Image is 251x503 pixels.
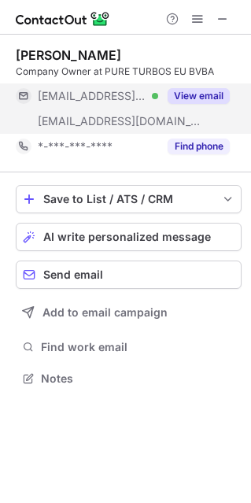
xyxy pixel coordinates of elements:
[38,114,201,128] span: [EMAIL_ADDRESS][DOMAIN_NAME]
[43,231,211,243] span: AI write personalized message
[16,65,242,79] div: Company Owner at PURE TURBOS EU BVBA
[41,372,235,386] span: Notes
[16,47,121,63] div: [PERSON_NAME]
[168,139,230,154] button: Reveal Button
[43,193,214,205] div: Save to List / ATS / CRM
[16,261,242,289] button: Send email
[16,368,242,390] button: Notes
[43,268,103,281] span: Send email
[42,306,168,319] span: Add to email campaign
[168,88,230,104] button: Reveal Button
[38,89,146,103] span: [EMAIL_ADDRESS][DOMAIN_NAME]
[41,340,235,354] span: Find work email
[16,223,242,251] button: AI write personalized message
[16,185,242,213] button: save-profile-one-click
[16,336,242,358] button: Find work email
[16,298,242,327] button: Add to email campaign
[16,9,110,28] img: ContactOut v5.3.10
